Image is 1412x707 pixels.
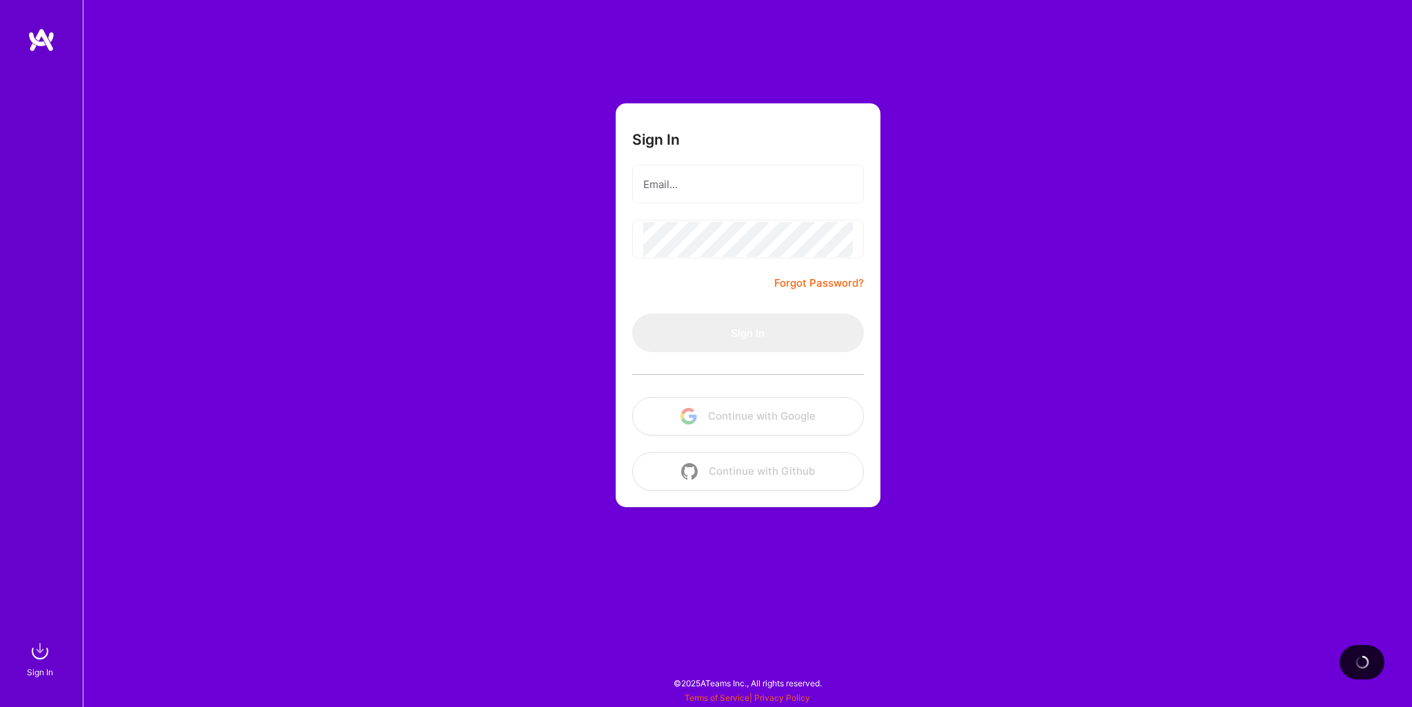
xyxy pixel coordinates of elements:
[27,665,53,679] div: Sign In
[632,452,864,491] button: Continue with Github
[685,693,810,703] span: |
[681,463,698,480] img: icon
[632,314,864,352] button: Sign In
[28,28,55,52] img: logo
[26,637,54,665] img: sign in
[643,167,853,202] input: Email...
[754,693,810,703] a: Privacy Policy
[83,666,1412,700] div: © 2025 ATeams Inc., All rights reserved.
[1353,653,1371,670] img: loading
[632,397,864,436] button: Continue with Google
[680,408,697,424] img: icon
[774,275,864,291] a: Forgot Password?
[632,131,680,148] h3: Sign In
[685,693,749,703] a: Terms of Service
[29,637,54,679] a: sign inSign In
